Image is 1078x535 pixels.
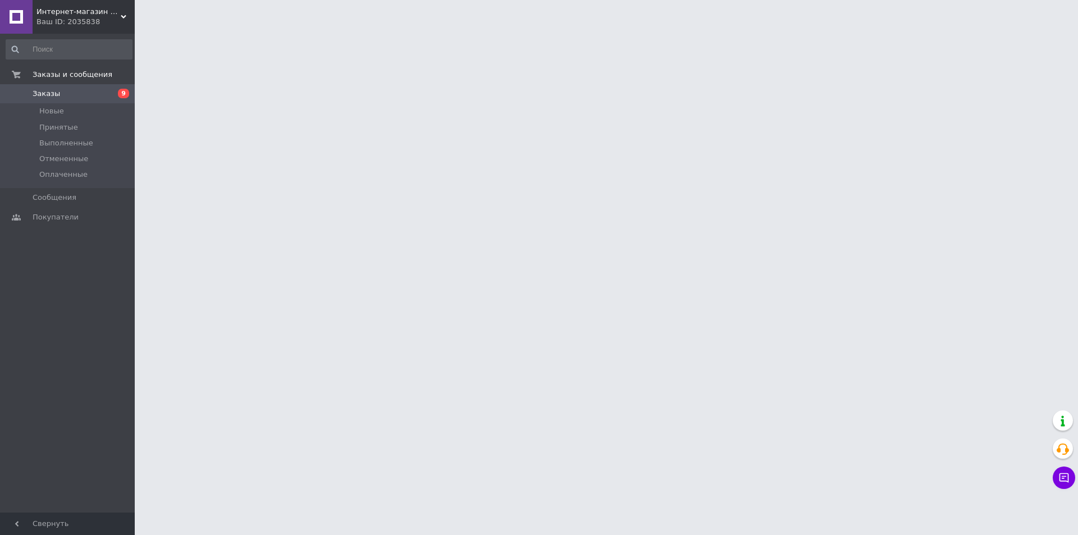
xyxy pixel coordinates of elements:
[118,89,129,98] span: 9
[39,122,78,132] span: Принятые
[39,170,88,180] span: Оплаченные
[6,39,133,60] input: Поиск
[39,154,88,164] span: Отмененные
[1053,467,1075,489] button: Чат с покупателем
[39,106,64,116] span: Новые
[33,212,79,222] span: Покупатели
[33,89,60,99] span: Заказы
[33,193,76,203] span: Сообщения
[36,17,135,27] div: Ваш ID: 2035838
[33,70,112,80] span: Заказы и сообщения
[39,138,93,148] span: Выполненные
[36,7,121,17] span: Интернет-магазин Хозторг Харьков - товары для дома, сада и огорода оптом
